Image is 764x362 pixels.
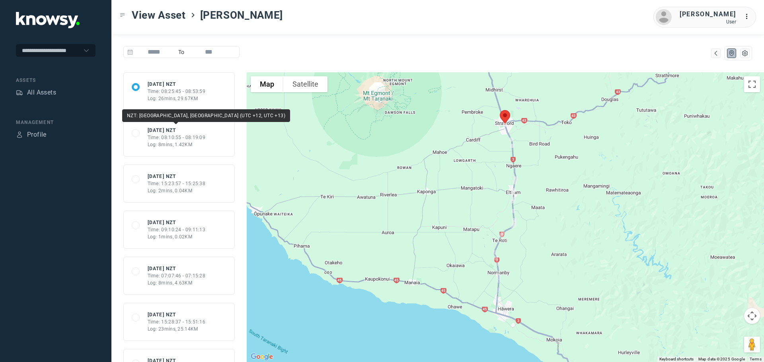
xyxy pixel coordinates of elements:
[148,272,206,279] div: Time: 07:07:46 - 07:15:28
[16,130,47,139] a: ProfileProfile
[744,337,760,352] button: Drag Pegman onto the map to open Street View
[127,113,285,118] span: NZT: [GEOGRAPHIC_DATA], [GEOGRAPHIC_DATA] (UTC +12, UTC +13)
[744,308,760,324] button: Map camera controls
[16,77,95,84] div: Assets
[744,12,754,23] div: :
[148,226,206,233] div: Time: 09:10:24 - 09:11:13
[148,95,206,102] div: Log: 26mins, 29.67KM
[148,173,206,180] div: [DATE] NZT
[148,134,206,141] div: Time: 08:10:55 - 08:19:09
[744,76,760,92] button: Toggle fullscreen view
[148,180,206,187] div: Time: 15:23:57 - 15:25:38
[148,219,206,226] div: [DATE] NZT
[741,50,748,57] div: List
[728,50,735,57] div: Map
[16,131,23,138] div: Profile
[148,265,206,272] div: [DATE] NZT
[148,81,206,88] div: [DATE] NZT
[745,14,752,19] tspan: ...
[249,352,275,362] a: Open this area in Google Maps (opens a new window)
[698,357,745,361] span: Map data ©2025 Google
[132,8,186,22] span: View Asset
[148,325,206,333] div: Log: 23mins, 25.14KM
[148,233,206,240] div: Log: 1mins, 0.02KM
[744,12,754,21] div: :
[148,88,206,95] div: Time: 08:25:45 - 08:53:59
[190,12,196,18] div: >
[175,46,188,58] span: To
[712,50,719,57] div: Map
[16,119,95,126] div: Management
[656,9,672,25] img: avatar.png
[750,357,762,361] a: Terms (opens in new tab)
[680,10,736,19] div: [PERSON_NAME]
[249,352,275,362] img: Google
[148,187,206,194] div: Log: 2mins, 0.04KM
[680,19,736,25] div: User
[120,12,125,18] div: Toggle Menu
[148,318,206,325] div: Time: 15:28:37 - 15:51:16
[148,279,206,287] div: Log: 8mins, 4.63KM
[16,88,56,97] a: AssetsAll Assets
[148,141,206,148] div: Log: 8mins, 1.42KM
[659,356,694,362] button: Keyboard shortcuts
[16,12,80,28] img: Application Logo
[283,76,327,92] button: Show satellite imagery
[148,311,206,318] div: [DATE] NZT
[27,130,47,139] div: Profile
[251,76,283,92] button: Show street map
[16,89,23,96] div: Assets
[200,8,283,22] span: [PERSON_NAME]
[148,127,206,134] div: [DATE] NZT
[27,88,56,97] div: All Assets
